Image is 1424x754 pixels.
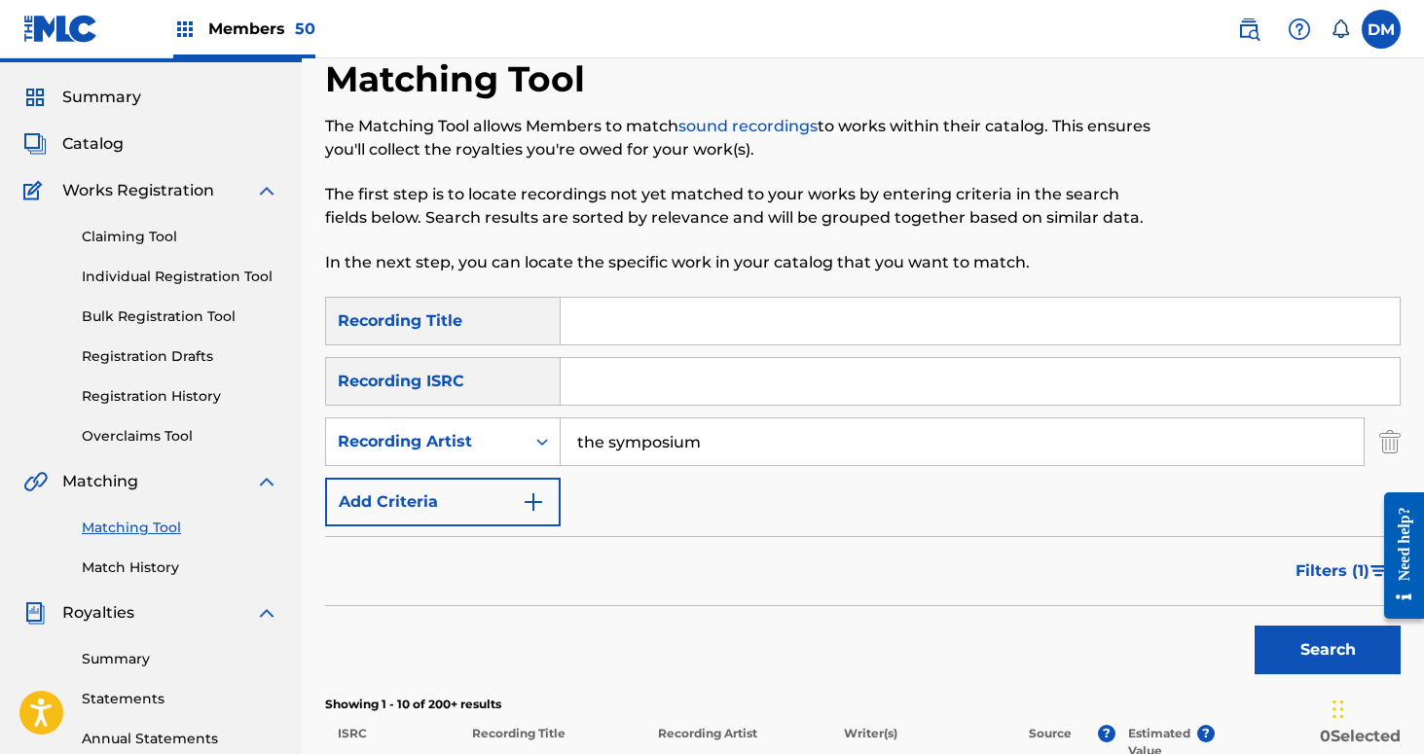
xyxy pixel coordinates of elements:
[325,297,1401,684] form: Search Form
[1280,10,1319,49] div: Help
[1288,18,1311,41] img: help
[325,251,1153,274] p: In the next step, you can locate the specific work in your catalog that you want to match.
[62,179,214,202] span: Works Registration
[62,470,138,493] span: Matching
[325,183,1153,230] p: The first step is to locate recordings not yet matched to your works by entering criteria in the ...
[338,430,513,453] div: Recording Artist
[208,18,315,40] span: Members
[1333,680,1344,738] div: Drag
[82,306,278,327] a: Bulk Registration Tool
[295,19,315,38] span: 50
[678,117,818,135] a: sound recordings
[1229,10,1268,49] a: Public Search
[82,267,278,287] a: Individual Registration Tool
[522,490,545,514] img: 9d2ae6d4665cec9f34b9.svg
[82,729,278,749] a: Annual Statements
[1237,18,1260,41] img: search
[82,689,278,709] a: Statements
[1296,559,1369,583] span: Filters ( 1 )
[23,132,124,156] a: CatalogCatalog
[23,179,49,202] img: Works Registration
[82,518,278,538] a: Matching Tool
[173,18,197,41] img: Top Rightsholders
[82,557,278,578] a: Match History
[82,426,278,447] a: Overclaims Tool
[62,86,141,109] span: Summary
[82,227,278,247] a: Claiming Tool
[82,649,278,669] a: Summary
[23,470,48,493] img: Matching
[255,601,278,625] img: expand
[62,601,134,625] span: Royalties
[62,132,124,156] span: Catalog
[255,470,278,493] img: expand
[1284,547,1401,595] button: Filters (1)
[23,86,141,109] a: SummarySummary
[325,696,1401,713] p: Showing 1 - 10 of 200+ results
[1197,725,1215,742] span: ?
[325,57,595,101] h2: Matching Tool
[23,132,47,156] img: Catalog
[325,478,561,526] button: Add Criteria
[255,179,278,202] img: expand
[1369,478,1424,634] iframe: Resource Center
[82,346,278,367] a: Registration Drafts
[325,115,1153,162] p: The Matching Tool allows Members to match to works within their catalog. This ensures you'll coll...
[1362,10,1401,49] div: User Menu
[1331,19,1350,39] div: Notifications
[23,601,47,625] img: Royalties
[1098,725,1115,742] span: ?
[1255,626,1401,674] button: Search
[82,386,278,407] a: Registration History
[23,86,47,109] img: Summary
[23,15,98,43] img: MLC Logo
[1379,417,1401,466] img: Delete Criterion
[1327,661,1424,754] iframe: Chat Widget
